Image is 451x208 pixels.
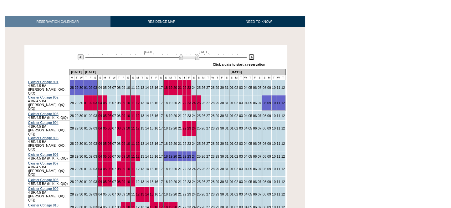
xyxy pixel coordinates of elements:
a: 05 [249,114,252,118]
a: 02 [234,101,238,105]
a: 09 [121,114,125,118]
a: 29 [75,101,79,105]
a: 20 [173,101,177,105]
a: 13 [141,86,144,89]
a: 16 [154,126,158,130]
a: 28 [211,86,215,89]
a: 01 [230,101,233,105]
a: 05 [249,142,252,145]
a: 02 [89,114,92,118]
a: 20 [173,114,177,118]
a: 15 [150,86,154,89]
a: 25 [197,155,201,158]
a: 12 [281,155,285,158]
a: 26 [202,155,205,158]
a: 01 [84,126,88,130]
a: 10 [126,101,130,105]
a: 23 [187,101,191,105]
a: 04 [98,86,102,89]
a: 04 [244,114,248,118]
a: 05 [103,142,107,145]
a: 07 [258,142,261,145]
a: 06 [108,142,111,145]
a: 24 [192,126,196,130]
a: 12 [281,86,285,89]
a: 08 [263,126,266,130]
a: 28 [70,142,74,145]
a: 14 [145,126,149,130]
a: 30 [79,167,83,171]
a: 13 [141,155,144,158]
a: 29 [216,86,219,89]
a: 29 [75,114,79,118]
a: 15 [150,142,154,145]
a: 08 [263,155,266,158]
a: 03 [239,114,243,118]
a: 16 [154,142,158,145]
a: 14 [145,155,149,158]
a: 12 [136,114,140,118]
a: NEED TO KNOW [212,16,305,27]
a: 02 [89,86,92,89]
a: 16 [154,86,158,89]
a: 15 [150,126,154,130]
a: 01 [84,114,88,118]
a: 07 [112,126,116,130]
a: 09 [267,114,271,118]
a: 06 [253,142,257,145]
a: 21 [178,155,182,158]
a: 03 [239,155,243,158]
img: Previous [78,54,84,60]
a: 07 [112,101,116,105]
a: 30 [79,114,83,118]
a: 01 [230,142,233,145]
a: 02 [89,101,92,105]
a: 08 [117,155,121,158]
a: 31 [225,86,228,89]
a: 10 [126,142,130,145]
a: 05 [249,101,252,105]
a: 04 [244,126,248,130]
a: 02 [234,155,238,158]
a: 22 [183,101,187,105]
a: 11 [277,142,280,145]
a: 27 [206,126,210,130]
a: 11 [131,86,135,89]
a: 10 [272,86,276,89]
a: 06 [108,126,111,130]
a: 02 [234,126,238,130]
a: 12 [281,101,285,105]
a: 02 [89,126,92,130]
a: 11 [131,126,135,130]
a: 06 [108,101,111,105]
a: 22 [183,155,187,158]
a: 27 [206,86,210,89]
a: 12 [136,126,140,130]
a: 28 [211,114,215,118]
a: 13 [141,101,144,105]
a: 12 [136,86,140,89]
a: 06 [108,155,111,158]
a: 10 [126,155,130,158]
a: 22 [183,86,187,89]
a: 11 [277,114,280,118]
a: 12 [136,155,140,158]
a: 17 [159,142,163,145]
a: 05 [249,86,252,89]
a: 07 [258,114,261,118]
a: 29 [75,86,79,89]
a: 17 [159,101,163,105]
a: 09 [121,155,125,158]
a: 04 [98,101,102,105]
a: 30 [220,114,224,118]
a: 01 [84,167,88,171]
a: 07 [258,126,261,130]
a: 28 [211,126,215,130]
a: 26 [202,86,205,89]
a: Cloister Cottage 907 [28,161,59,165]
a: 24 [192,155,196,158]
a: 25 [197,114,201,118]
a: 18 [164,142,168,145]
a: 01 [84,142,88,145]
a: 03 [93,101,97,105]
